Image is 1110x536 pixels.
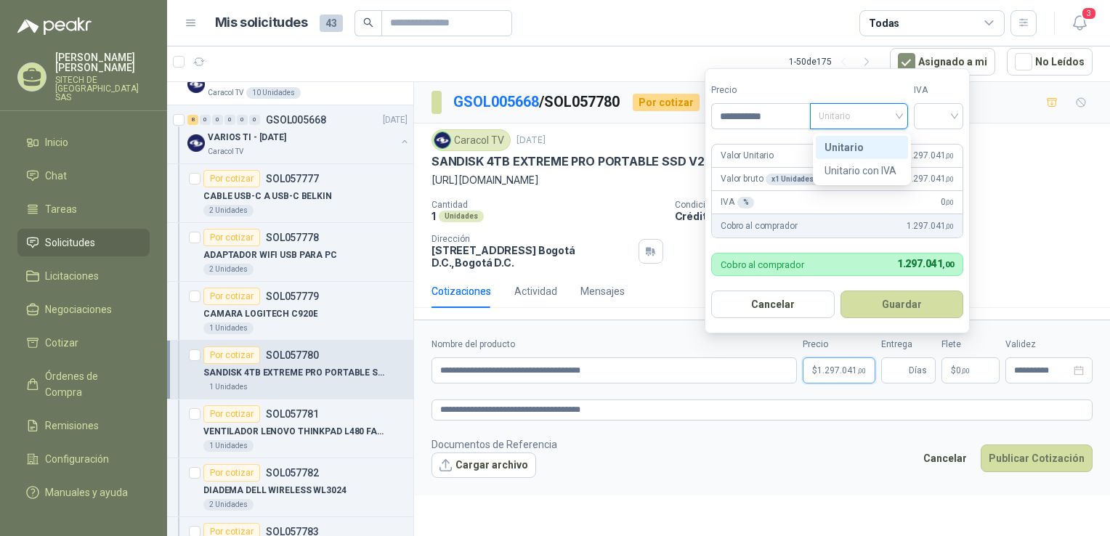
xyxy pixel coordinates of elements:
[187,76,205,93] img: Company Logo
[45,268,99,284] span: Licitaciones
[825,139,899,155] div: Unitario
[432,200,663,210] p: Cantidad
[432,154,705,169] p: SANDISK 4TB EXTREME PRO PORTABLE SSD V2
[208,87,243,99] p: Caracol TV
[945,152,954,160] span: ,00
[167,282,413,341] a: Por cotizarSOL057779CAMARA LOGITECH C920E1 Unidades
[203,205,254,216] div: 2 Unidades
[45,201,77,217] span: Tareas
[203,322,254,334] div: 1 Unidades
[942,260,954,269] span: ,00
[203,381,254,393] div: 1 Unidades
[1066,10,1093,36] button: 3
[941,357,1000,383] p: $ 0,00
[266,350,319,360] p: SOL057780
[869,15,899,31] div: Todas
[208,146,243,158] p: Caracol TV
[941,195,954,209] span: 0
[203,484,347,498] p: DIADEMA DELL WIRELESS WL3024
[266,468,319,478] p: SOL057782
[246,87,301,99] div: 10 Unidades
[881,338,936,352] label: Entrega
[45,168,67,184] span: Chat
[203,307,317,321] p: CAMARA LOGITECH C920E
[840,291,964,318] button: Guardar
[915,444,975,472] button: Cancelar
[721,172,819,186] p: Valor bruto
[17,162,150,190] a: Chat
[203,499,254,511] div: 2 Unidades
[907,219,954,233] span: 1.297.041
[439,211,484,222] div: Unidades
[187,111,410,158] a: 8 0 0 0 0 0 GSOL005668[DATE] Company LogoVARIOS TI - [DATE]Caracol TV
[45,301,112,317] span: Negociaciones
[633,94,700,111] div: Por cotizar
[17,362,150,406] a: Órdenes de Compra
[203,170,260,187] div: Por cotizar
[516,134,546,147] p: [DATE]
[266,291,319,301] p: SOL057779
[266,409,319,419] p: SOL057781
[203,264,254,275] div: 2 Unidades
[453,91,621,113] p: / SOL057780
[857,367,866,375] span: ,00
[167,399,413,458] a: Por cotizarSOL057781VENTILADOR LENOVO THINKPAD L480 FAN12121 Unidades
[383,113,408,127] p: [DATE]
[1081,7,1097,20] span: 3
[17,479,150,506] a: Manuales y ayuda
[721,195,754,209] p: IVA
[890,48,995,76] button: Asignado a mi
[816,136,908,159] div: Unitario
[17,195,150,223] a: Tareas
[961,367,970,375] span: ,00
[981,444,1093,472] button: Publicar Cotización
[897,258,954,269] span: 1.297.041
[17,296,150,323] a: Negociaciones
[215,12,308,33] h1: Mis solicitudes
[825,163,899,179] div: Unitario con IVA
[914,84,963,97] label: IVA
[956,366,970,375] span: 0
[17,412,150,439] a: Remisiones
[945,198,954,206] span: ,00
[249,115,260,125] div: 0
[203,440,254,452] div: 1 Unidades
[789,50,878,73] div: 1 - 50 de 175
[187,115,198,125] div: 8
[55,52,150,73] p: [PERSON_NAME] [PERSON_NAME]
[203,288,260,305] div: Por cotizar
[17,329,150,357] a: Cotizar
[203,464,260,482] div: Por cotizar
[514,283,557,299] div: Actividad
[320,15,343,32] span: 43
[737,197,755,208] div: %
[363,17,373,28] span: search
[167,164,413,223] a: Por cotizarSOL057777CABLE USB-C A USB-C BELKIN2 Unidades
[907,149,954,163] span: 1.297.041
[266,115,326,125] p: GSOL005668
[1007,48,1093,76] button: No Leídos
[45,368,136,400] span: Órdenes de Compra
[212,115,223,125] div: 0
[45,235,95,251] span: Solicitudes
[432,234,633,244] p: Dirección
[711,291,835,318] button: Cancelar
[203,405,260,423] div: Por cotizar
[803,338,875,352] label: Precio
[817,366,866,375] span: 1.297.041
[721,260,804,269] p: Cobro al comprador
[816,159,908,182] div: Unitario con IVA
[203,190,332,203] p: CABLE USB-C A USB-C BELKIN
[819,105,899,127] span: Unitario
[167,458,413,517] a: Por cotizarSOL057782DIADEMA DELL WIRELESS WL30242 Unidades
[907,172,954,186] span: 1.297.041
[187,134,205,152] img: Company Logo
[803,357,875,383] p: $1.297.041,00
[432,283,491,299] div: Cotizaciones
[432,210,436,222] p: 1
[45,335,78,351] span: Cotizar
[675,210,1105,222] p: Crédito 45 días
[432,436,557,452] p: Documentos de Referencia
[721,219,797,233] p: Cobro al comprador
[266,232,319,243] p: SOL057778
